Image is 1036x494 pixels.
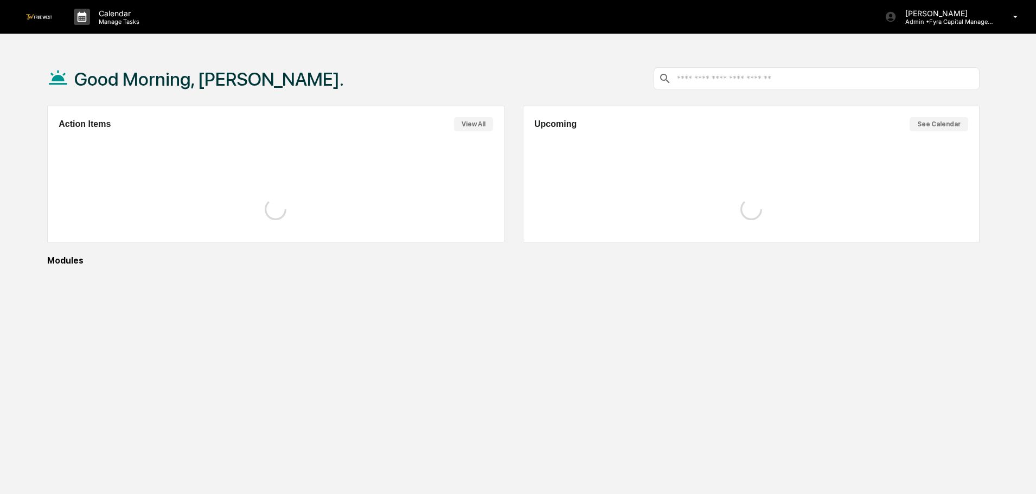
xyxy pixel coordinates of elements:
p: [PERSON_NAME] [897,9,997,18]
img: logo [26,14,52,19]
button: See Calendar [910,117,968,131]
h1: Good Morning, [PERSON_NAME]. [74,68,344,90]
h2: Upcoming [534,119,577,129]
h2: Action Items [59,119,111,129]
button: View All [454,117,493,131]
div: Modules [47,255,980,266]
p: Manage Tasks [90,18,145,25]
p: Calendar [90,9,145,18]
p: Admin • Fyra Capital Management [897,18,997,25]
